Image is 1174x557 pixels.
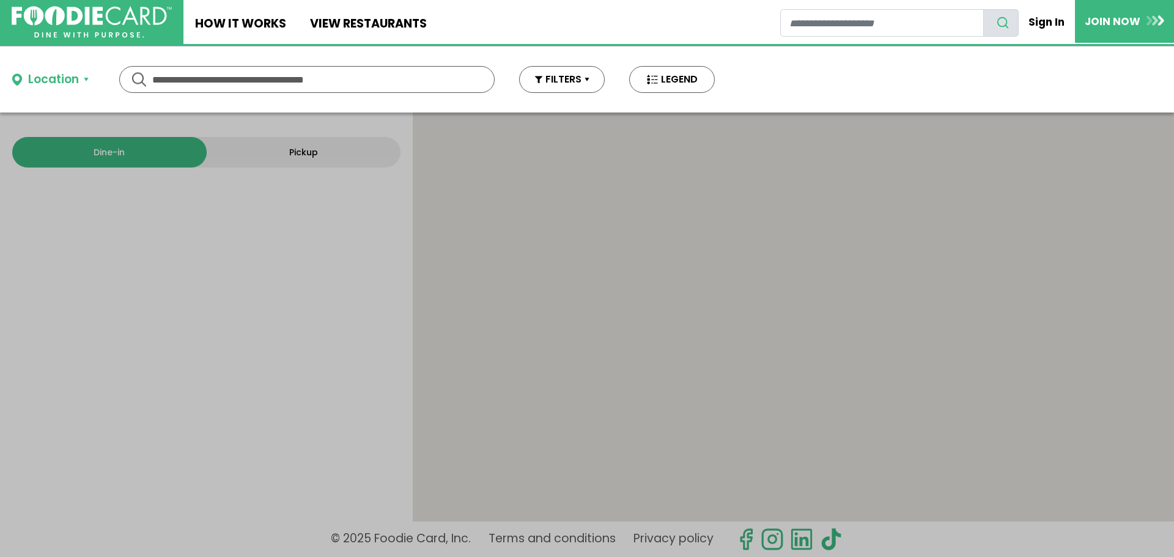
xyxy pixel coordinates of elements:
button: Location [12,71,89,89]
button: search [983,9,1019,37]
input: restaurant search [780,9,984,37]
button: FILTERS [519,66,605,93]
img: FoodieCard; Eat, Drink, Save, Donate [12,6,172,39]
a: Sign In [1019,9,1075,35]
div: Location [28,71,79,89]
button: LEGEND [629,66,715,93]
